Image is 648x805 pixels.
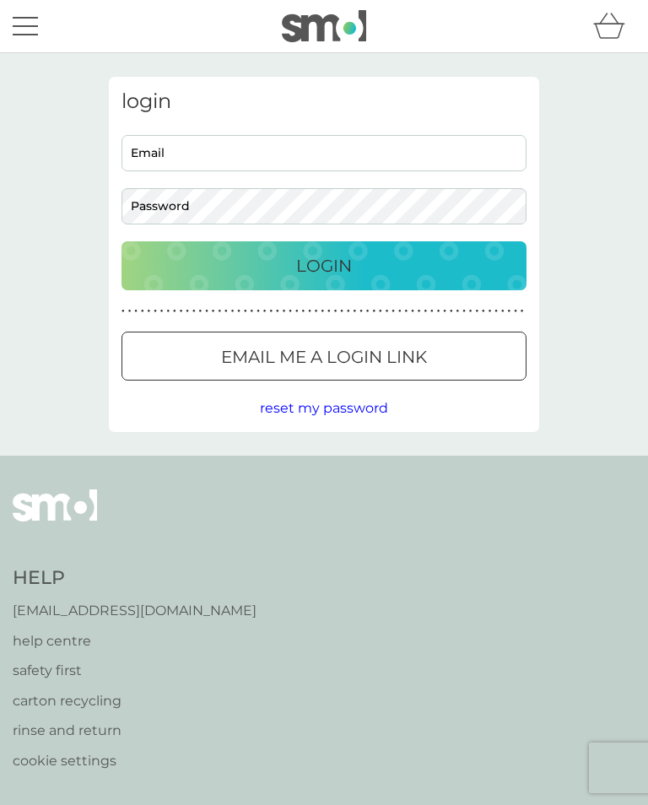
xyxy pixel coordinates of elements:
[141,307,144,316] p: ●
[121,241,526,290] button: Login
[398,307,402,316] p: ●
[462,307,466,316] p: ●
[494,307,498,316] p: ●
[315,307,318,316] p: ●
[13,660,256,682] a: safety first
[13,750,256,772] a: cookie settings
[186,307,189,316] p: ●
[295,307,299,316] p: ●
[244,307,247,316] p: ●
[134,307,138,316] p: ●
[13,600,256,622] a: [EMAIL_ADDRESS][DOMAIN_NAME]
[121,332,526,381] button: Email me a login link
[354,307,357,316] p: ●
[121,89,526,114] h3: login
[224,307,228,316] p: ●
[593,9,635,43] div: basket
[148,307,151,316] p: ●
[405,307,408,316] p: ●
[205,307,208,316] p: ●
[514,307,517,316] p: ●
[489,307,492,316] p: ●
[128,307,132,316] p: ●
[13,630,256,652] a: help centre
[199,307,202,316] p: ●
[218,307,221,316] p: ●
[260,397,388,419] button: reset my password
[296,252,352,279] p: Login
[456,307,460,316] p: ●
[212,307,215,316] p: ●
[173,307,176,316] p: ●
[276,307,279,316] p: ●
[289,307,292,316] p: ●
[302,307,305,316] p: ●
[260,400,388,416] span: reset my password
[166,307,170,316] p: ●
[521,307,524,316] p: ●
[269,307,273,316] p: ●
[411,307,414,316] p: ●
[418,307,421,316] p: ●
[256,307,260,316] p: ●
[121,307,125,316] p: ●
[501,307,505,316] p: ●
[475,307,478,316] p: ●
[327,307,331,316] p: ●
[424,307,427,316] p: ●
[321,307,324,316] p: ●
[391,307,395,316] p: ●
[282,10,366,42] img: smol
[237,307,240,316] p: ●
[386,307,389,316] p: ●
[359,307,363,316] p: ●
[283,307,286,316] p: ●
[221,343,427,370] p: Email me a login link
[482,307,485,316] p: ●
[263,307,267,316] p: ●
[372,307,375,316] p: ●
[334,307,337,316] p: ●
[508,307,511,316] p: ●
[437,307,440,316] p: ●
[231,307,235,316] p: ●
[347,307,350,316] p: ●
[13,690,256,712] a: carton recycling
[192,307,196,316] p: ●
[160,307,164,316] p: ●
[13,565,256,592] h4: Help
[13,489,97,547] img: smol
[13,720,256,742] a: rinse and return
[366,307,370,316] p: ●
[251,307,254,316] p: ●
[469,307,472,316] p: ●
[443,307,446,316] p: ●
[430,307,434,316] p: ●
[154,307,157,316] p: ●
[308,307,311,316] p: ●
[180,307,183,316] p: ●
[13,10,38,42] button: menu
[340,307,343,316] p: ●
[379,307,382,316] p: ●
[450,307,453,316] p: ●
